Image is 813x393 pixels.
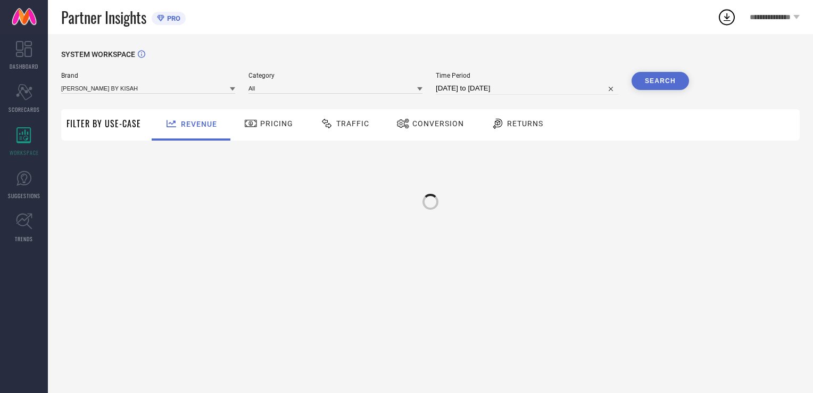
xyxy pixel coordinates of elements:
span: Revenue [181,120,217,128]
span: WORKSPACE [10,149,39,157]
span: Brand [61,72,235,79]
input: Select time period [436,82,618,95]
span: Returns [507,119,543,128]
span: TRENDS [15,235,33,243]
span: SYSTEM WORKSPACE [61,50,135,59]
span: Pricing [260,119,293,128]
span: SCORECARDS [9,105,40,113]
span: Traffic [336,119,369,128]
span: DASHBOARD [10,62,38,70]
span: PRO [164,14,180,22]
span: Category [248,72,422,79]
span: Filter By Use-Case [67,117,141,130]
button: Search [632,72,689,90]
div: Open download list [717,7,736,27]
span: Time Period [436,72,618,79]
span: Conversion [412,119,464,128]
span: Partner Insights [61,6,146,28]
span: SUGGESTIONS [8,192,40,200]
